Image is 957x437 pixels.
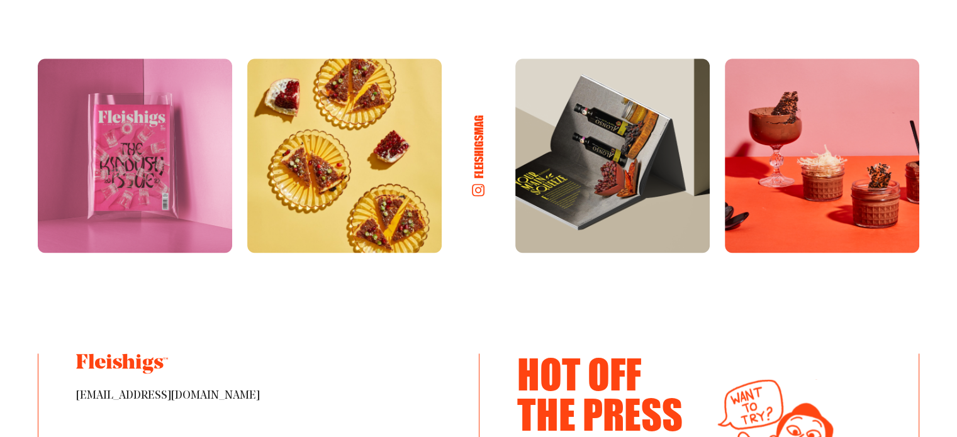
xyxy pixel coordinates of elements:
[725,58,919,253] img: Instagram Photo 4
[76,389,441,404] span: [EMAIL_ADDRESS][DOMAIN_NAME]
[38,58,232,253] img: Instagram Photo 1
[247,58,442,253] img: Instagram Photo 2
[515,58,710,253] img: Instagram Photo 3
[457,100,501,211] a: fleishigsmag
[472,115,486,179] h6: fleishigsmag
[517,353,694,434] h3: Hot Off The Press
